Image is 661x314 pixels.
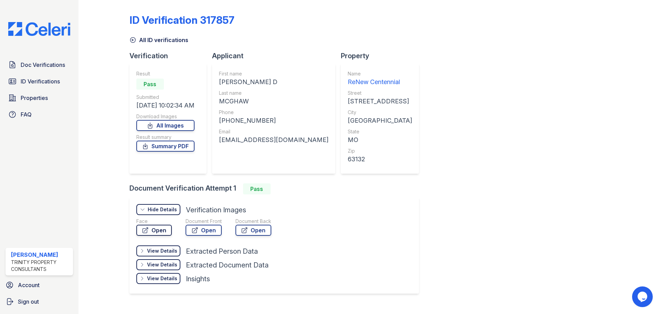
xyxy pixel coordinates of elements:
div: Document Verification Attempt 1 [129,183,424,194]
div: Pass [243,183,271,194]
div: Extracted Person Data [186,246,258,256]
div: [PHONE_NUMBER] [219,116,328,125]
a: Properties [6,91,73,105]
div: [PERSON_NAME] D [219,77,328,87]
div: Zip [348,148,412,154]
div: ID Verification 317857 [129,14,234,26]
span: Doc Verifications [21,61,65,69]
div: Pass [136,79,164,90]
div: Verification Images [186,205,246,215]
a: All ID verifications [129,36,188,44]
div: First name [219,70,328,77]
span: Properties [21,94,48,102]
div: 63132 [348,154,412,164]
a: Account [3,278,76,292]
div: Last name [219,90,328,97]
a: FAQ [6,108,73,121]
a: Open [186,225,222,236]
a: ID Verifications [6,74,73,88]
div: Trinity Property Consultants [11,259,70,273]
div: [STREET_ADDRESS] [348,97,412,106]
div: [PERSON_NAME] [11,251,70,259]
div: Phone [219,109,328,116]
a: All Images [136,120,195,131]
iframe: chat widget [632,286,654,307]
div: [EMAIL_ADDRESS][DOMAIN_NAME] [219,135,328,145]
div: Name [348,70,412,77]
div: View Details [147,247,177,254]
a: Open [136,225,172,236]
div: Extracted Document Data [186,260,269,270]
div: Result [136,70,195,77]
div: Document Back [235,218,271,225]
div: [GEOGRAPHIC_DATA] [348,116,412,125]
div: City [348,109,412,116]
div: Hide Details [148,206,177,213]
div: State [348,128,412,135]
div: View Details [147,261,177,268]
div: Download Images [136,113,195,120]
div: Insights [186,274,210,284]
span: Sign out [18,297,39,306]
div: Document Front [186,218,222,225]
div: MCGHAW [219,97,328,106]
div: Applicant [212,51,341,61]
a: Sign out [3,295,76,308]
a: Summary PDF [136,141,195,152]
a: Open [235,225,271,236]
span: ID Verifications [21,77,60,85]
a: Doc Verifications [6,58,73,72]
div: Face [136,218,172,225]
div: Email [219,128,328,135]
img: CE_Logo_Blue-a8612792a0a2168367f1c8372b55b34899dd931a85d93a1a3d3e32e68fde9ad4.png [3,22,76,36]
div: Property [341,51,424,61]
div: Submitted [136,94,195,101]
div: Verification [129,51,212,61]
div: ReNew Centennial [348,77,412,87]
span: Account [18,281,40,289]
a: Name ReNew Centennial [348,70,412,87]
div: Street [348,90,412,97]
div: MO [348,135,412,145]
div: View Details [147,275,177,282]
span: FAQ [21,110,32,119]
div: Result summary [136,134,195,141]
div: [DATE] 10:02:34 AM [136,101,195,110]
